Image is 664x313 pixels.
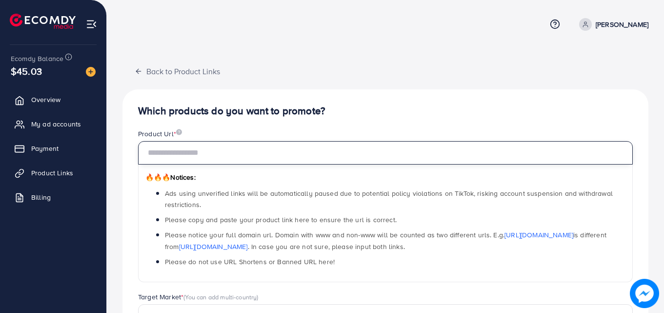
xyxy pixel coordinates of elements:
[7,114,99,134] a: My ad accounts
[31,95,60,104] span: Overview
[122,61,232,82] button: Back to Product Links
[165,188,613,209] span: Ads using unverified links will be automatically paused due to potential policy violations on Tik...
[10,14,76,29] img: logo
[7,90,99,109] a: Overview
[165,257,335,267] span: Please do not use URL Shortens or Banned URL here!
[7,163,99,183] a: Product Links
[630,279,659,308] img: image
[145,172,170,182] span: 🔥🔥🔥
[11,64,42,78] span: $45.03
[86,67,96,77] img: image
[138,105,633,117] h4: Which products do you want to promote?
[575,18,648,31] a: [PERSON_NAME]
[31,119,81,129] span: My ad accounts
[7,139,99,158] a: Payment
[31,192,51,202] span: Billing
[183,292,258,301] span: (You can add multi-country)
[31,144,59,153] span: Payment
[138,292,259,302] label: Target Market
[138,129,182,139] label: Product Url
[31,168,73,178] span: Product Links
[11,54,63,63] span: Ecomdy Balance
[165,215,397,225] span: Please copy and paste your product link here to ensure the url is correct.
[176,129,182,135] img: image
[596,19,648,30] p: [PERSON_NAME]
[165,230,606,251] span: Please notice your full domain url. Domain with www and non-www will be counted as two different ...
[7,188,99,207] a: Billing
[504,230,573,240] a: [URL][DOMAIN_NAME]
[86,19,97,30] img: menu
[179,242,248,251] a: [URL][DOMAIN_NAME]
[145,172,196,182] span: Notices:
